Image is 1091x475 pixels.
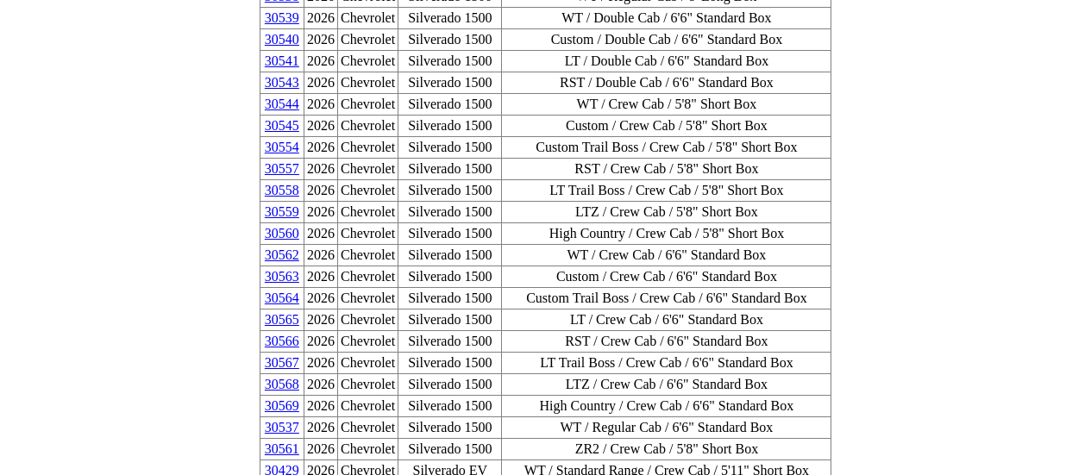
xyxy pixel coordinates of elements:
td: Silverado 1500 [398,439,502,460]
td: Chevrolet [338,159,398,180]
td: 2026 [304,8,338,29]
a: 30539 [265,10,299,25]
a: 30559 [265,204,299,219]
td: Silverado 1500 [398,374,502,396]
td: Silverado 1500 [398,396,502,417]
a: 30540 [265,32,299,47]
td: 2026 [304,417,338,439]
td: WT / Crew Cab / 5'8" Short Box [502,94,831,116]
td: 2026 [304,374,338,396]
td: Chevrolet [338,137,398,159]
td: Silverado 1500 [398,288,502,309]
td: Silverado 1500 [398,137,502,159]
td: 2026 [304,116,338,137]
td: 2026 [304,72,338,94]
td: Chevrolet [338,94,398,116]
td: Silverado 1500 [398,417,502,439]
td: Silverado 1500 [398,331,502,353]
a: 30558 [265,183,299,197]
td: 2026 [304,51,338,72]
td: 2026 [304,331,338,353]
td: 2026 [304,266,338,288]
td: 2026 [304,94,338,116]
td: Silverado 1500 [398,8,502,29]
td: WT / Crew Cab / 6'6" Standard Box [502,245,831,266]
a: 30568 [265,377,299,391]
td: RST / Crew Cab / 5'8" Short Box [502,159,831,180]
td: WT / Double Cab / 6'6" Standard Box [502,8,831,29]
td: Chevrolet [338,309,398,331]
td: Silverado 1500 [398,29,502,51]
td: Silverado 1500 [398,223,502,245]
td: Custom Trail Boss / Crew Cab / 5'8" Short Box [502,137,831,159]
td: Chevrolet [338,439,398,460]
td: WT / Regular Cab / 6'6" Standard Box [502,417,831,439]
td: 2026 [304,353,338,374]
td: Silverado 1500 [398,202,502,223]
td: High Country / Crew Cab / 6'6" Standard Box [502,396,831,417]
td: 2026 [304,309,338,331]
a: 30567 [265,355,299,370]
td: Chevrolet [338,266,398,288]
td: 2026 [304,29,338,51]
td: RST / Crew Cab / 6'6" Standard Box [502,331,831,353]
td: Silverado 1500 [398,245,502,266]
td: Silverado 1500 [398,266,502,288]
td: LT / Crew Cab / 6'6" Standard Box [502,309,831,331]
td: Silverado 1500 [398,309,502,331]
td: Silverado 1500 [398,180,502,202]
td: LT / Double Cab / 6'6" Standard Box [502,51,831,72]
td: LT Trail Boss / Crew Cab / 5'8" Short Box [502,180,831,202]
td: Custom / Crew Cab / 5'8" Short Box [502,116,831,137]
a: 30545 [265,118,299,133]
td: Chevrolet [338,116,398,137]
td: 2026 [304,439,338,460]
td: 2026 [304,137,338,159]
td: Chevrolet [338,29,398,51]
td: 2026 [304,396,338,417]
td: 2026 [304,288,338,309]
td: 2026 [304,223,338,245]
a: 30563 [265,269,299,284]
td: Silverado 1500 [398,353,502,374]
td: Silverado 1500 [398,51,502,72]
td: 2026 [304,180,338,202]
td: Chevrolet [338,353,398,374]
td: Chevrolet [338,331,398,353]
a: 30557 [265,161,299,176]
td: 2026 [304,245,338,266]
a: 30561 [265,441,299,456]
a: 30541 [265,53,299,68]
a: 30560 [265,226,299,241]
a: 30569 [265,398,299,413]
td: RST / Double Cab / 6'6" Standard Box [502,72,831,94]
td: Chevrolet [338,288,398,309]
a: 30554 [265,140,299,154]
td: LTZ / Crew Cab / 5'8" Short Box [502,202,831,223]
td: Custom Trail Boss / Crew Cab / 6'6" Standard Box [502,288,831,309]
td: LTZ / Crew Cab / 6'6" Standard Box [502,374,831,396]
td: Chevrolet [338,374,398,396]
td: Custom / Crew Cab / 6'6" Standard Box [502,266,831,288]
td: Chevrolet [338,72,398,94]
a: 30562 [265,247,299,262]
td: Chevrolet [338,51,398,72]
td: Silverado 1500 [398,159,502,180]
td: Chevrolet [338,396,398,417]
a: 30537 [265,420,299,434]
td: Chevrolet [338,202,398,223]
td: Chevrolet [338,8,398,29]
td: Silverado 1500 [398,116,502,137]
td: ZR2 / Crew Cab / 5'8" Short Box [502,439,831,460]
td: LT Trail Boss / Crew Cab / 6'6" Standard Box [502,353,831,374]
a: 30543 [265,75,299,90]
a: 30564 [265,291,299,305]
td: High Country / Crew Cab / 5'8" Short Box [502,223,831,245]
td: 2026 [304,202,338,223]
td: Custom / Double Cab / 6'6" Standard Box [502,29,831,51]
td: Silverado 1500 [398,72,502,94]
td: Chevrolet [338,417,398,439]
a: 30544 [265,97,299,111]
a: 30565 [265,312,299,327]
a: 30566 [265,334,299,348]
